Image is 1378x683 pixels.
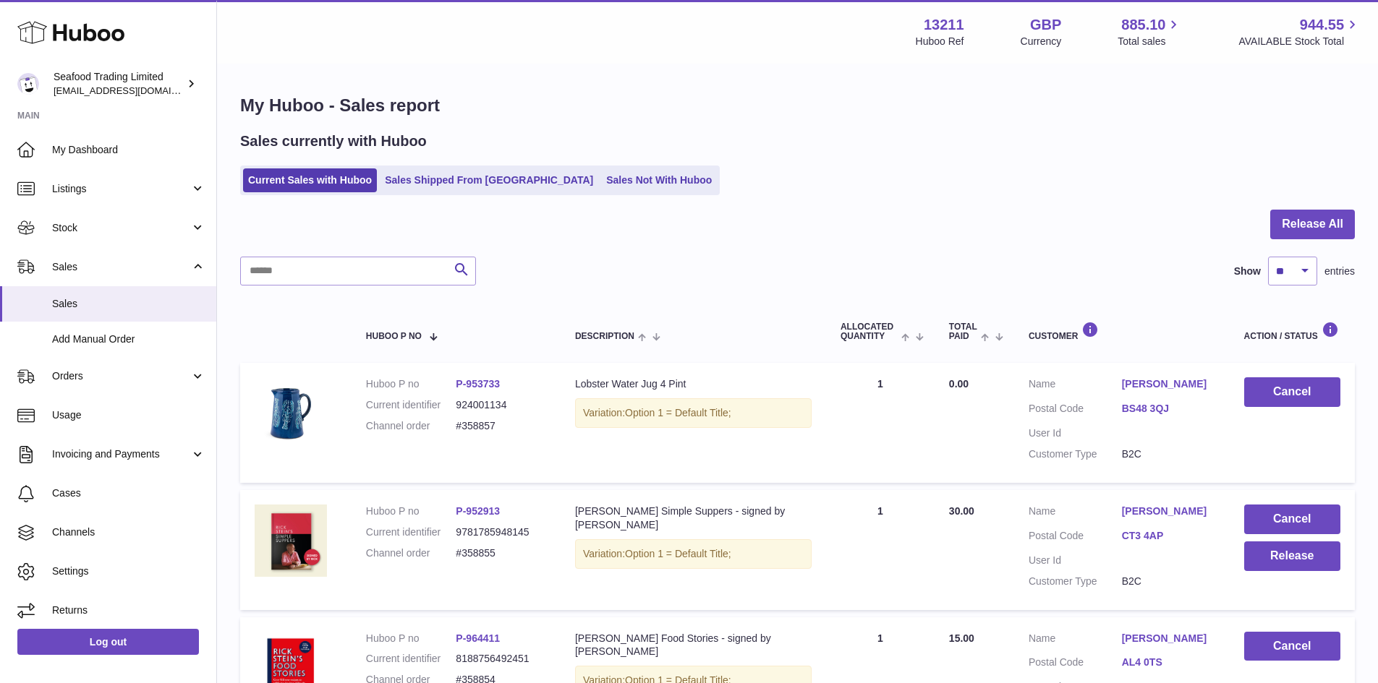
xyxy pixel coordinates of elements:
[1118,35,1182,48] span: Total sales
[1029,426,1122,440] dt: User Id
[456,525,546,539] dd: 9781785948145
[456,378,500,390] a: P-953733
[601,168,717,192] a: Sales Not With Huboo
[1244,541,1340,571] button: Release
[52,332,205,346] span: Add Manual Order
[1122,447,1215,461] dd: B2C
[1029,377,1122,395] dt: Name
[1244,504,1340,534] button: Cancel
[1244,632,1340,661] button: Cancel
[1122,377,1215,391] a: [PERSON_NAME]
[52,408,205,422] span: Usage
[1029,402,1122,419] dt: Postal Code
[1122,575,1215,588] dd: B2C
[52,525,205,539] span: Channels
[1118,15,1182,48] a: 885.10 Total sales
[1238,35,1361,48] span: AVAILABLE Stock Total
[1122,529,1215,543] a: CT3 4AP
[1122,632,1215,645] a: [PERSON_NAME]
[1238,15,1361,48] a: 944.55 AVAILABLE Stock Total
[17,629,199,655] a: Log out
[841,322,898,341] span: ALLOCATED Quantity
[52,603,205,617] span: Returns
[54,70,184,98] div: Seafood Trading Limited
[456,632,500,644] a: P-964411
[1300,15,1344,35] span: 944.55
[456,505,500,517] a: P-952913
[366,546,456,560] dt: Channel order
[243,168,377,192] a: Current Sales with Huboo
[1029,322,1215,341] div: Customer
[1121,15,1165,35] span: 885.10
[366,504,456,518] dt: Huboo P no
[1029,504,1122,522] dt: Name
[1324,265,1355,278] span: entries
[625,407,731,418] span: Option 1 = Default Title;
[1270,210,1355,239] button: Release All
[1029,656,1122,673] dt: Postal Code
[924,15,964,35] strong: 13211
[1030,15,1061,35] strong: GBP
[826,363,935,483] td: 1
[575,332,634,341] span: Description
[366,377,456,391] dt: Huboo P no
[1122,402,1215,416] a: BS48 3QJ
[1122,504,1215,518] a: [PERSON_NAME]
[366,632,456,645] dt: Huboo P no
[456,419,546,433] dd: #358857
[1029,447,1122,461] dt: Customer Type
[575,632,812,659] div: [PERSON_NAME] Food Stories - signed by [PERSON_NAME]
[366,525,456,539] dt: Current identifier
[240,132,427,151] h2: Sales currently with Huboo
[52,297,205,311] span: Sales
[52,260,190,274] span: Sales
[456,398,546,412] dd: 924001134
[826,490,935,610] td: 1
[380,168,598,192] a: Sales Shipped From [GEOGRAPHIC_DATA]
[1029,575,1122,588] dt: Customer Type
[949,505,974,517] span: 30.00
[52,143,205,157] span: My Dashboard
[949,322,977,341] span: Total paid
[366,652,456,666] dt: Current identifier
[255,377,327,450] img: Rick-Stein-Lobster-Jug-Large.jpg
[916,35,964,48] div: Huboo Ref
[625,548,731,559] span: Option 1 = Default Title;
[456,546,546,560] dd: #358855
[949,378,969,390] span: 0.00
[52,182,190,196] span: Listings
[456,652,546,666] dd: 8188756492451
[255,504,327,577] img: 1080x1080_Signed_by_Rick_23.06.27.jpg
[1029,554,1122,567] dt: User Id
[1029,529,1122,546] dt: Postal Code
[52,486,205,500] span: Cases
[575,377,812,391] div: Lobster Water Jug 4 Pint
[52,369,190,383] span: Orders
[366,332,422,341] span: Huboo P no
[366,398,456,412] dt: Current identifier
[52,221,190,235] span: Stock
[1122,656,1215,669] a: AL4 0TS
[1244,377,1340,407] button: Cancel
[575,539,812,569] div: Variation:
[1029,632,1122,649] dt: Name
[575,504,812,532] div: [PERSON_NAME] Simple Suppers - signed by [PERSON_NAME]
[17,73,39,95] img: online@rickstein.com
[54,85,213,96] span: [EMAIL_ADDRESS][DOMAIN_NAME]
[1244,322,1340,341] div: Action / Status
[575,398,812,428] div: Variation:
[52,564,205,578] span: Settings
[949,632,974,644] span: 15.00
[366,419,456,433] dt: Channel order
[1021,35,1062,48] div: Currency
[240,94,1355,117] h1: My Huboo - Sales report
[1234,265,1261,278] label: Show
[52,447,190,461] span: Invoicing and Payments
